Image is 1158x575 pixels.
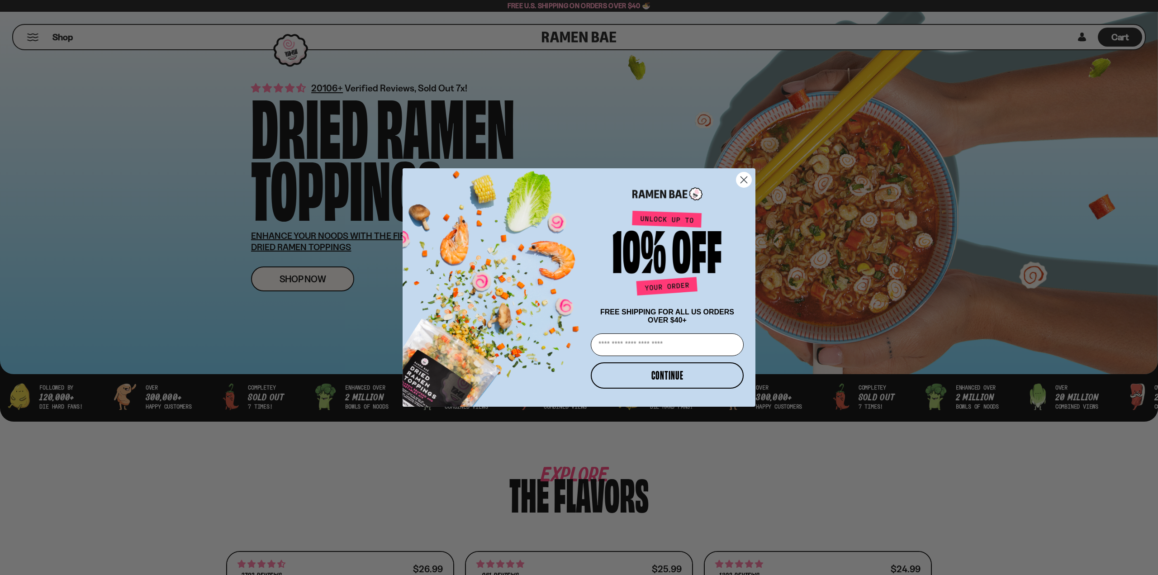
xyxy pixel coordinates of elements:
img: ce7035ce-2e49-461c-ae4b-8ade7372f32c.png [403,161,587,407]
img: Ramen Bae Logo [632,186,702,201]
img: Unlock up to 10% off [611,210,724,299]
button: Close dialog [736,172,752,188]
button: CONTINUE [591,362,744,389]
span: FREE SHIPPING FOR ALL US ORDERS OVER $40+ [600,308,734,324]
